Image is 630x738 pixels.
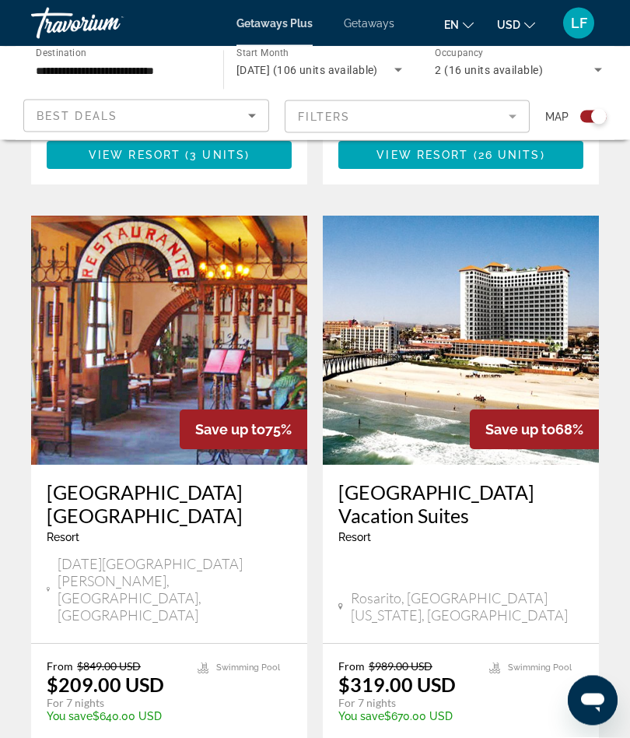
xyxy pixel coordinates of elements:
span: ( ) [180,149,250,162]
span: Rosarito, [GEOGRAPHIC_DATA][US_STATE], [GEOGRAPHIC_DATA] [351,590,583,624]
span: Resort [338,532,371,544]
span: Swimming Pool [508,663,572,673]
p: $319.00 USD [338,673,456,697]
button: Filter [285,100,530,134]
button: View Resort(3 units) [47,142,292,170]
span: 3 units [190,149,245,162]
span: Save up to [485,422,555,438]
span: Swimming Pool [216,663,280,673]
iframe: Button to launch messaging window [568,676,618,726]
p: $670.00 USD [338,711,474,723]
div: 68% [470,410,599,450]
a: Getaways [344,17,394,30]
button: Change currency [497,13,535,36]
p: $209.00 USD [47,673,164,697]
mat-select: Sort by [37,107,256,125]
span: USD [497,19,520,31]
span: You save [47,711,93,723]
a: [GEOGRAPHIC_DATA] Vacation Suites [338,481,583,528]
span: From [47,660,73,673]
span: View Resort [376,149,468,162]
span: en [444,19,459,31]
span: LF [571,16,587,31]
span: From [338,660,365,673]
span: Best Deals [37,110,117,122]
button: User Menu [558,7,599,40]
button: View Resort(26 units) [338,142,583,170]
span: Destination [36,47,86,58]
span: Map [545,106,569,128]
span: Save up to [195,422,265,438]
span: 26 units [478,149,541,162]
p: For 7 nights [338,697,474,711]
span: [DATE] (106 units available) [236,64,378,76]
span: View Resort [89,149,180,162]
p: $640.00 USD [47,711,182,723]
div: 75% [180,410,307,450]
a: Travorium [31,3,187,44]
span: Resort [47,532,79,544]
img: 0113O01X.jpg [31,216,307,466]
span: You save [338,711,384,723]
span: 2 (16 units available) [435,64,543,76]
span: ( ) [468,149,544,162]
span: [DATE][GEOGRAPHIC_DATA][PERSON_NAME], [GEOGRAPHIC_DATA], [GEOGRAPHIC_DATA] [58,556,292,624]
img: 0737E01L.jpg [323,216,599,466]
a: [GEOGRAPHIC_DATA] [GEOGRAPHIC_DATA] [47,481,292,528]
span: $989.00 USD [369,660,432,673]
a: Getaways Plus [236,17,313,30]
span: Start Month [236,48,289,59]
p: For 7 nights [47,697,182,711]
span: Occupancy [435,48,484,59]
span: $849.00 USD [77,660,141,673]
button: Change language [444,13,474,36]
